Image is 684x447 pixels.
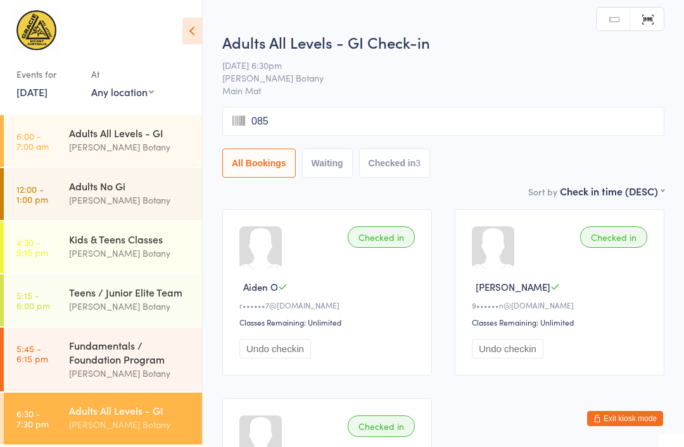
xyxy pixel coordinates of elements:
[302,149,353,178] button: Waiting
[13,9,60,51] img: Gracie Botany
[4,393,202,444] a: 6:30 -7:30 pmAdults All Levels - GI[PERSON_NAME] Botany
[243,280,278,293] span: Aiden O
[4,115,202,167] a: 6:00 -7:00 amAdults All Levels - GI[PERSON_NAME] Botany
[91,64,154,85] div: At
[239,317,419,328] div: Classes Remaining: Unlimited
[528,185,557,198] label: Sort by
[587,411,663,426] button: Exit kiosk mode
[69,366,191,381] div: [PERSON_NAME] Botany
[4,274,202,326] a: 5:15 -6:00 pmTeens / Junior Elite Team[PERSON_NAME] Botany
[69,246,191,260] div: [PERSON_NAME] Botany
[69,193,191,207] div: [PERSON_NAME] Botany
[69,232,191,246] div: Kids & Teens Classes
[69,299,191,314] div: [PERSON_NAME] Botany
[472,339,543,358] button: Undo checkin
[580,226,647,248] div: Checked in
[4,328,202,391] a: 5:45 -6:15 pmFundamentals / Foundation Program[PERSON_NAME] Botany
[348,226,415,248] div: Checked in
[415,158,421,168] div: 3
[359,149,431,178] button: Checked in3
[16,64,79,85] div: Events for
[69,403,191,417] div: Adults All Levels - GI
[348,415,415,437] div: Checked in
[69,417,191,432] div: [PERSON_NAME] Botany
[4,168,202,220] a: 12:00 -1:00 pmAdults No Gi[PERSON_NAME] Botany
[222,149,296,178] button: All Bookings
[222,84,664,97] span: Main Mat
[476,280,550,293] span: [PERSON_NAME]
[69,338,191,366] div: Fundamentals / Foundation Program
[4,221,202,273] a: 4:30 -5:15 pmKids & Teens Classes[PERSON_NAME] Botany
[472,300,651,310] div: 9••••••n@[DOMAIN_NAME]
[16,85,47,99] a: [DATE]
[16,184,48,204] time: 12:00 - 1:00 pm
[69,285,191,299] div: Teens / Junior Elite Team
[222,71,645,84] span: [PERSON_NAME] Botany
[16,131,49,151] time: 6:00 - 7:00 am
[16,343,48,364] time: 5:45 - 6:15 pm
[91,85,154,99] div: Any location
[16,290,50,310] time: 5:15 - 6:00 pm
[16,408,49,429] time: 6:30 - 7:30 pm
[69,179,191,193] div: Adults No Gi
[222,32,664,52] h2: Adults All Levels - GI Check-in
[69,126,191,140] div: Adults All Levels - GI
[222,107,664,136] input: Search
[16,237,48,257] time: 4:30 - 5:15 pm
[222,59,645,71] span: [DATE] 6:30pm
[560,184,664,198] div: Check in time (DESC)
[239,300,419,310] div: r••••••7@[DOMAIN_NAME]
[472,317,651,328] div: Classes Remaining: Unlimited
[69,140,191,154] div: [PERSON_NAME] Botany
[239,339,311,358] button: Undo checkin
